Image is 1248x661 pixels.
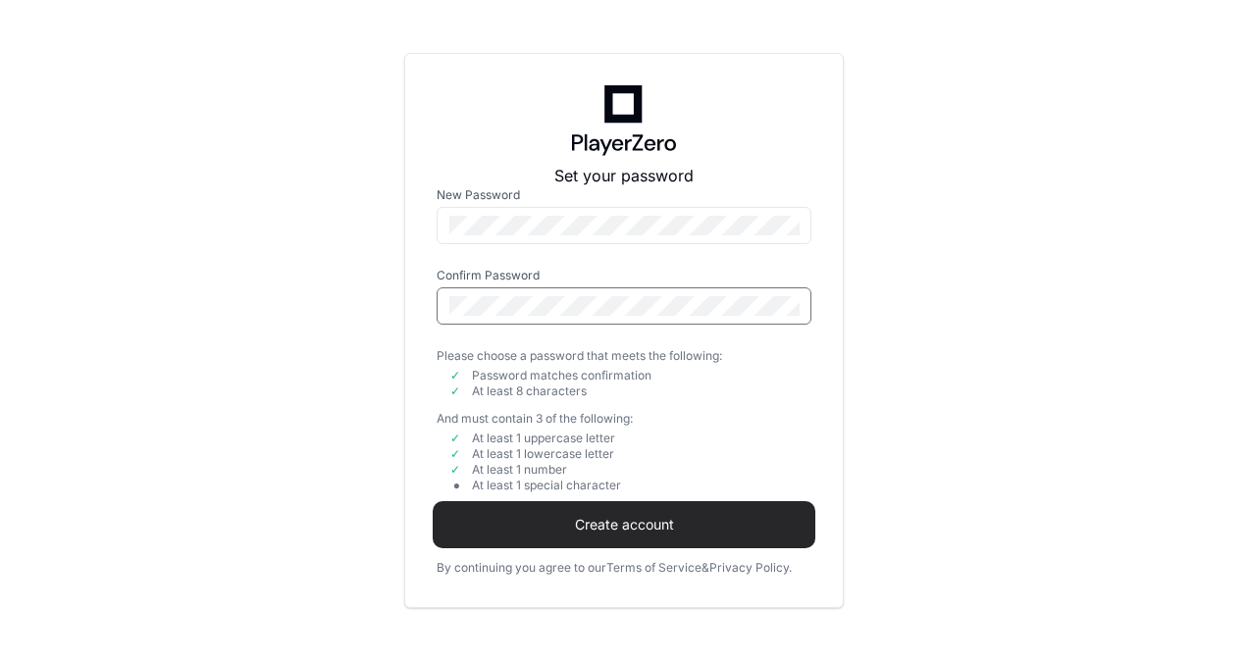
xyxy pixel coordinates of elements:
a: Terms of Service [606,560,702,576]
a: Privacy Policy. [709,560,792,576]
span: Create account [437,515,811,534]
div: Please choose a password that meets the following: [437,348,811,364]
div: At least 1 lowercase letter [472,446,811,462]
label: Confirm Password [437,268,811,283]
div: Password matches confirmation [472,368,811,383]
div: By continuing you agree to our [437,560,606,576]
div: At least 1 uppercase letter [472,431,811,446]
button: Create account [437,505,811,544]
div: & [702,560,709,576]
div: At least 1 special character [472,478,811,493]
p: Set your password [437,164,811,187]
div: And must contain 3 of the following: [437,411,811,427]
label: New Password [437,187,811,203]
div: At least 1 number [472,462,811,478]
div: At least 8 characters [472,383,811,399]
